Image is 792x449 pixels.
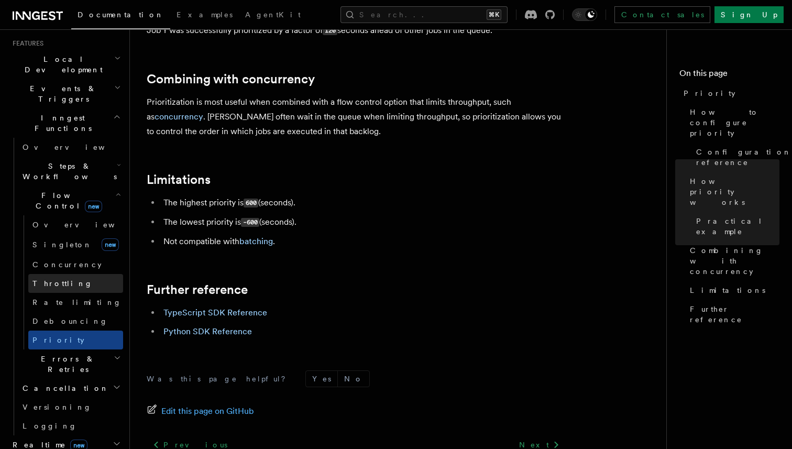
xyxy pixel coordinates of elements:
[147,172,211,187] a: Limitations
[8,138,123,435] div: Inngest Functions
[32,279,93,288] span: Throttling
[679,84,779,103] a: Priority
[239,236,273,246] a: batching
[696,147,791,168] span: Configuration reference
[690,176,779,207] span: How priority works
[23,422,77,430] span: Logging
[32,298,122,306] span: Rate limiting
[18,354,114,375] span: Errors & Retries
[18,161,117,182] span: Steps & Workflows
[147,23,566,38] p: Job Y was successfully prioritized by a factor of seconds ahead of other jobs in the queue.
[690,107,779,138] span: How to configure priority
[8,54,114,75] span: Local Development
[161,404,254,419] span: Edit this page on GitHub
[23,143,130,151] span: Overview
[18,215,123,349] div: Flow Controlnew
[686,281,779,300] a: Limitations
[32,336,84,344] span: Priority
[147,374,293,384] p: Was this page helpful?
[690,245,779,277] span: Combining with concurrency
[244,199,258,207] code: 600
[487,9,501,20] kbd: ⌘K
[102,238,119,251] span: new
[241,218,259,227] code: -600
[692,143,779,172] a: Configuration reference
[71,3,170,29] a: Documentation
[679,67,779,84] h4: On this page
[338,371,369,387] button: No
[686,172,779,212] a: How priority works
[5,5,16,16] img: favicon-june-2025-light.svg
[163,308,267,317] a: TypeScript SDK Reference
[160,234,566,249] li: Not compatible with .
[177,10,233,19] span: Examples
[18,379,123,398] button: Cancellation
[323,26,337,35] code: 120
[18,186,123,215] button: Flow Controlnew
[686,300,779,329] a: Further reference
[28,255,123,274] a: Concurrency
[572,8,597,21] button: Toggle dark mode
[18,190,115,211] span: Flow Control
[684,88,735,98] span: Priority
[686,241,779,281] a: Combining with concurrency
[170,3,239,28] a: Examples
[23,403,92,411] span: Versioning
[28,293,123,312] a: Rate limiting
[239,3,307,28] a: AgentKit
[714,6,784,23] a: Sign Up
[8,50,123,79] button: Local Development
[8,113,113,134] span: Inngest Functions
[147,282,248,297] a: Further reference
[245,10,301,19] span: AgentKit
[690,304,779,325] span: Further reference
[18,383,109,393] span: Cancellation
[32,221,140,229] span: Overview
[8,39,43,48] span: Features
[155,112,203,122] a: concurrency
[18,349,123,379] button: Errors & Retries
[28,331,123,349] a: Priority
[78,10,164,19] span: Documentation
[614,6,710,23] a: Contact sales
[18,138,123,157] a: Overview
[147,95,566,139] p: Prioritization is most useful when combined with a flow control option that limits throughput, su...
[696,216,779,237] span: Practical example
[686,103,779,143] a: How to configure priority
[32,240,92,249] span: Singleton
[32,260,102,269] span: Concurrency
[160,195,566,211] li: The highest priority is (seconds).
[32,317,108,325] span: Debouncing
[306,371,337,387] button: Yes
[28,215,123,234] a: Overview
[147,72,315,86] a: Combining with concurrency
[8,79,123,108] button: Events & Triggers
[28,312,123,331] a: Debouncing
[147,404,254,419] a: Edit this page on GitHub
[28,234,123,255] a: Singletonnew
[18,398,123,417] a: Versioning
[160,215,566,230] li: The lowest priority is (seconds).
[8,108,123,138] button: Inngest Functions
[28,274,123,293] a: Throttling
[690,285,765,295] span: Limitations
[18,417,123,435] a: Logging
[163,326,252,336] a: Python SDK Reference
[85,201,102,212] span: new
[692,212,779,241] a: Practical example
[18,157,123,186] button: Steps & Workflows
[8,83,114,104] span: Events & Triggers
[340,6,508,23] button: Search...⌘K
